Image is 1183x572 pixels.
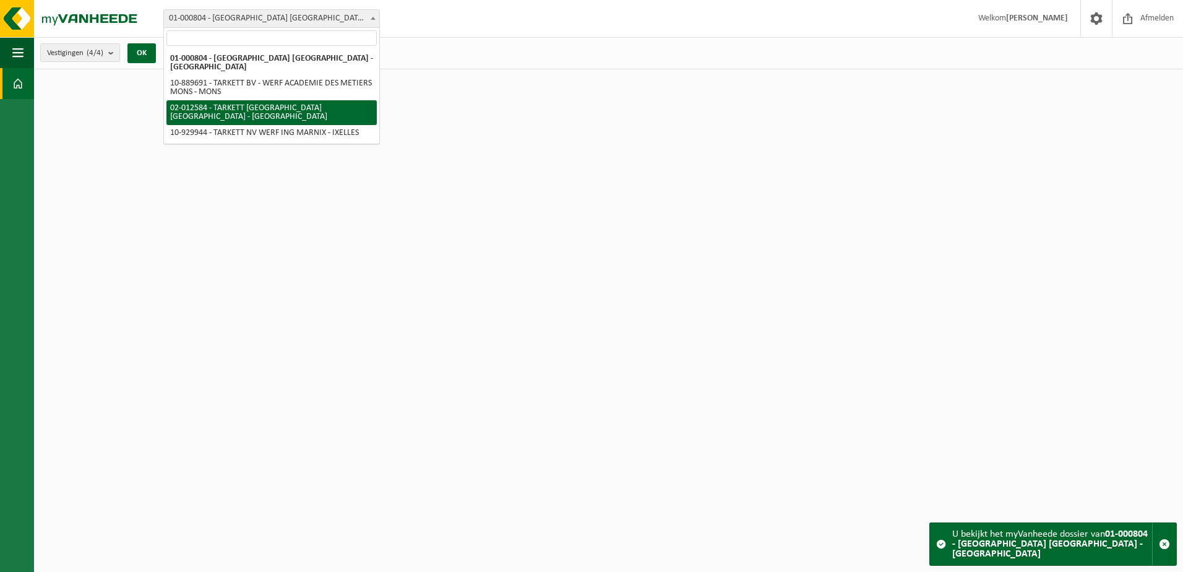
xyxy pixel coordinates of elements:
[1006,14,1068,23] strong: [PERSON_NAME]
[952,523,1152,565] div: U bekijkt het myVanheede dossier van
[163,9,380,28] span: 01-000804 - TARKETT NV - WAALWIJK
[87,49,103,57] count: (4/4)
[166,100,377,125] li: 02-012584 - TARKETT [GEOGRAPHIC_DATA] [GEOGRAPHIC_DATA] - [GEOGRAPHIC_DATA]
[47,44,103,63] span: Vestigingen
[166,76,377,100] li: 10-889691 - TARKETT BV - WERF ACADEMIE DES METIERS MONS - MONS
[952,529,1148,559] strong: 01-000804 - [GEOGRAPHIC_DATA] [GEOGRAPHIC_DATA] - [GEOGRAPHIC_DATA]
[166,51,377,76] li: 01-000804 - [GEOGRAPHIC_DATA] [GEOGRAPHIC_DATA] - [GEOGRAPHIC_DATA]
[40,43,120,62] button: Vestigingen(4/4)
[164,10,379,27] span: 01-000804 - TARKETT NV - WAALWIJK
[127,43,156,63] button: OK
[166,125,377,141] li: 10-929944 - TARKETT NV WERF ING MARNIX - IXELLES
